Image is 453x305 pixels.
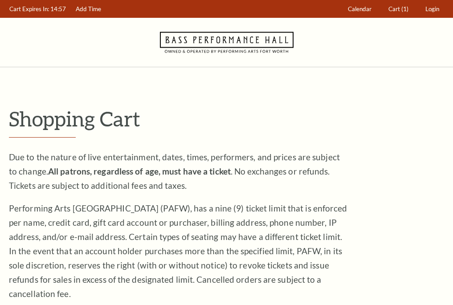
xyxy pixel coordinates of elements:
[48,166,231,176] strong: All patrons, regardless of age, must have a ticket
[9,201,347,301] p: Performing Arts [GEOGRAPHIC_DATA] (PAFW), has a nine (9) ticket limit that is enforced per name, ...
[9,152,340,191] span: Due to the nature of live entertainment, dates, times, performers, and prices are subject to chan...
[384,0,413,18] a: Cart (1)
[9,5,49,12] span: Cart Expires In:
[344,0,376,18] a: Calendar
[421,0,444,18] a: Login
[401,5,408,12] span: (1)
[348,5,371,12] span: Calendar
[425,5,439,12] span: Login
[388,5,400,12] span: Cart
[72,0,106,18] a: Add Time
[50,5,66,12] span: 14:57
[9,107,444,130] p: Shopping Cart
